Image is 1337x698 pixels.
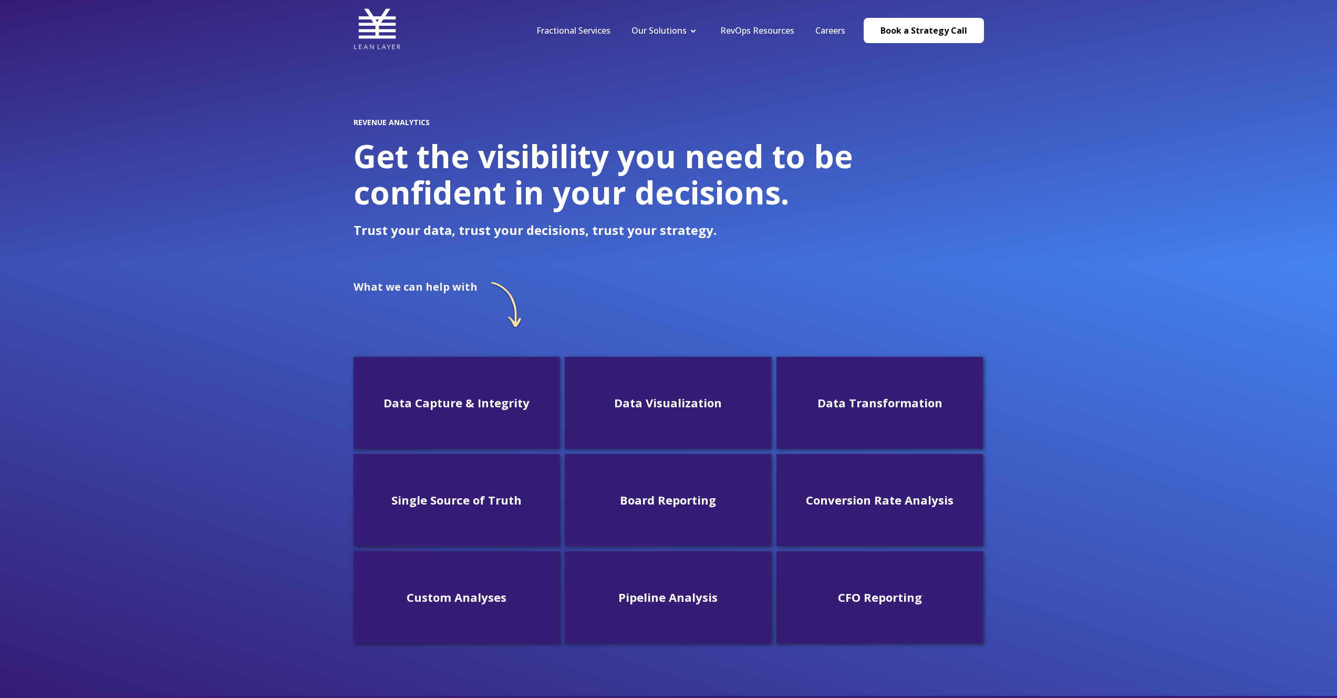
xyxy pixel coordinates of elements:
[631,25,687,36] a: Our Solutions
[536,25,610,36] a: Fractional Services
[785,492,975,508] h3: Conversion Rate Analysis
[354,281,478,293] h2: What we can help with
[354,5,401,53] img: Lean Layer Logo
[362,589,552,605] h3: Custom Analyses
[785,589,975,605] h3: CFO Reporting
[573,589,763,605] h3: Pipeline Analysis
[362,492,552,508] h3: Single Source of Truth
[354,223,984,238] p: Trust your data, trust your decisions, trust your strategy.
[573,492,763,508] h3: Board Reporting
[354,138,984,211] h1: Get the visibility you need to be confident in your decisions.
[526,25,856,36] div: Navigation Menu
[815,25,845,36] a: Careers
[573,395,763,411] h3: Data Visualization
[354,118,984,127] h2: REVENUE ANALYTICS
[785,395,975,411] h3: Data Transformation
[720,25,794,36] a: RevOps Resources
[362,395,552,411] h3: Data Capture & Integrity
[864,18,984,43] a: Book a Strategy Call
